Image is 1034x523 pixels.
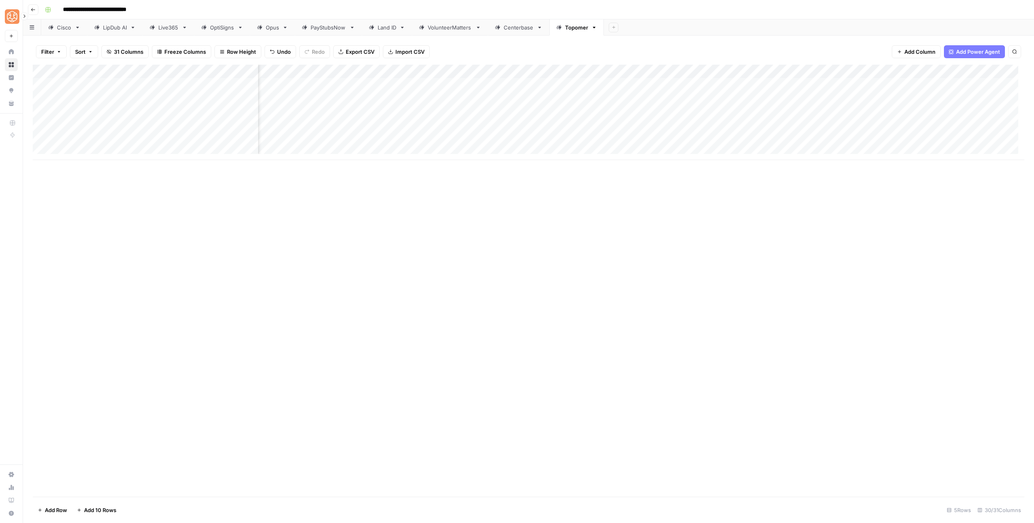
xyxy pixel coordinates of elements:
[5,45,18,58] a: Home
[227,48,256,56] span: Row Height
[892,45,941,58] button: Add Column
[5,71,18,84] a: Insights
[114,48,143,56] span: 31 Columns
[36,45,67,58] button: Filter
[412,19,488,36] a: VolunteerMatters
[72,504,121,517] button: Add 10 Rows
[956,48,1000,56] span: Add Power Agent
[33,504,72,517] button: Add Row
[295,19,362,36] a: PayStubsNow
[158,23,179,32] div: Live365
[5,9,19,24] img: SimpleTiger Logo
[5,84,18,97] a: Opportunities
[101,45,149,58] button: 31 Columns
[5,6,18,27] button: Workspace: SimpleTiger
[143,19,194,36] a: Live365
[57,23,71,32] div: Cisco
[75,48,86,56] span: Sort
[45,506,67,514] span: Add Row
[164,48,206,56] span: Freeze Columns
[549,19,604,36] a: Topomer
[312,48,325,56] span: Redo
[383,45,430,58] button: Import CSV
[944,45,1005,58] button: Add Power Agent
[103,23,127,32] div: LipDub AI
[346,48,374,56] span: Export CSV
[904,48,935,56] span: Add Column
[41,19,87,36] a: Cisco
[41,48,54,56] span: Filter
[488,19,549,36] a: Centerbase
[70,45,98,58] button: Sort
[5,97,18,110] a: Your Data
[210,23,234,32] div: OptiSigns
[5,494,18,507] a: Learning Hub
[266,23,279,32] div: Opus
[428,23,472,32] div: VolunteerMatters
[378,23,396,32] div: Land ID
[5,468,18,481] a: Settings
[311,23,346,32] div: PayStubsNow
[277,48,291,56] span: Undo
[265,45,296,58] button: Undo
[362,19,412,36] a: Land ID
[152,45,211,58] button: Freeze Columns
[944,504,974,517] div: 5 Rows
[194,19,250,36] a: OptiSigns
[299,45,330,58] button: Redo
[565,23,588,32] div: Topomer
[214,45,261,58] button: Row Height
[5,507,18,520] button: Help + Support
[87,19,143,36] a: LipDub AI
[974,504,1024,517] div: 30/31 Columns
[504,23,534,32] div: Centerbase
[84,506,116,514] span: Add 10 Rows
[333,45,380,58] button: Export CSV
[5,58,18,71] a: Browse
[395,48,425,56] span: Import CSV
[5,481,18,494] a: Usage
[250,19,295,36] a: Opus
